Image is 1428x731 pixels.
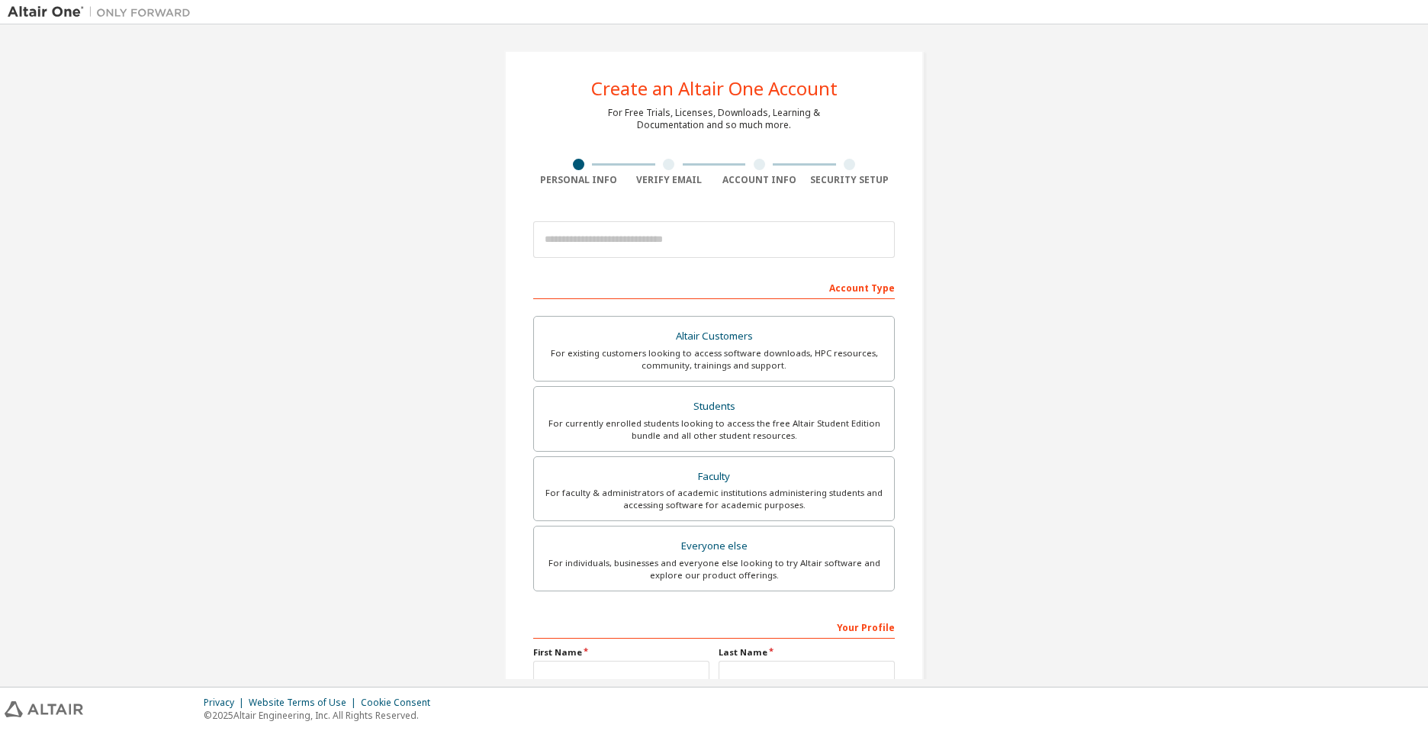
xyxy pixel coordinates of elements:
div: Verify Email [624,174,715,186]
label: First Name [533,646,709,659]
div: Students [543,396,885,417]
div: Personal Info [533,174,624,186]
div: Security Setup [805,174,896,186]
p: © 2025 Altair Engineering, Inc. All Rights Reserved. [204,709,439,722]
div: For Free Trials, Licenses, Downloads, Learning & Documentation and so much more. [608,107,820,131]
div: Cookie Consent [361,697,439,709]
div: Altair Customers [543,326,885,347]
div: For faculty & administrators of academic institutions administering students and accessing softwa... [543,487,885,511]
img: Altair One [8,5,198,20]
div: Privacy [204,697,249,709]
div: Account Info [714,174,805,186]
div: Account Type [533,275,895,299]
div: Create an Altair One Account [591,79,838,98]
div: Your Profile [533,614,895,639]
div: Faculty [543,466,885,488]
div: For currently enrolled students looking to access the free Altair Student Edition bundle and all ... [543,417,885,442]
label: Last Name [719,646,895,659]
img: altair_logo.svg [5,701,83,717]
div: Everyone else [543,536,885,557]
div: For existing customers looking to access software downloads, HPC resources, community, trainings ... [543,347,885,372]
div: Website Terms of Use [249,697,361,709]
div: For individuals, businesses and everyone else looking to try Altair software and explore our prod... [543,557,885,581]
